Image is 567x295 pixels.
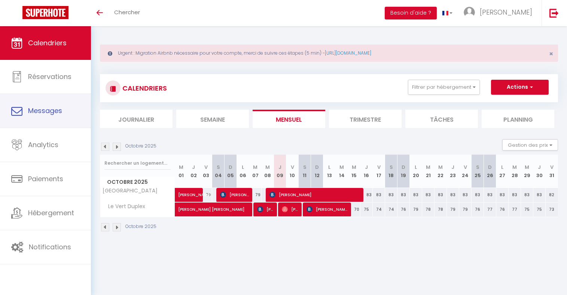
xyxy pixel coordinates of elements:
abbr: L [501,164,503,171]
div: 82 [546,188,558,202]
li: Journalier [100,110,173,128]
abbr: V [204,164,208,171]
abbr: S [476,164,479,171]
div: 76 [472,203,484,216]
th: 14 [336,155,348,188]
abbr: J [192,164,195,171]
div: 77 [509,203,521,216]
img: ... [464,7,475,18]
abbr: M [352,164,356,171]
span: [PERSON_NAME] [269,188,360,202]
abbr: V [291,164,294,171]
span: [PERSON_NAME] [PERSON_NAME] [178,198,281,213]
button: Filtrer par hébergement [408,80,480,95]
abbr: D [402,164,405,171]
div: 78 [435,203,447,216]
div: 75 [521,203,533,216]
div: Urgent : Migration Airbnb nécessaire pour votre compte, merci de suivre ces étapes (5 min) - [100,45,558,62]
div: 79 [447,203,459,216]
li: Mensuel [253,110,325,128]
abbr: L [415,164,417,171]
button: Actions [491,80,549,95]
div: 79 [410,203,422,216]
abbr: J [365,164,368,171]
th: 13 [323,155,336,188]
th: 08 [262,155,274,188]
span: Octobre 2025 [100,177,175,188]
div: 83 [533,188,546,202]
p: Octobre 2025 [125,143,156,150]
div: 70 [348,203,360,216]
abbr: J [278,164,281,171]
span: Messages [28,106,62,115]
th: 09 [274,155,286,188]
abbr: M [253,164,257,171]
abbr: M [265,164,270,171]
img: logout [549,8,559,18]
span: [PERSON_NAME] [307,202,348,216]
a: [PERSON_NAME] [175,188,188,202]
div: 83 [459,188,472,202]
span: Le Vert Duplex [101,203,147,211]
div: 73 [546,203,558,216]
div: 83 [373,188,385,202]
th: 19 [397,155,410,188]
div: 74 [373,203,385,216]
span: Paiements [28,174,63,183]
abbr: J [538,164,541,171]
th: 05 [225,155,237,188]
div: 83 [385,188,397,202]
th: 20 [410,155,422,188]
th: 23 [447,155,459,188]
span: [PERSON_NAME] [282,202,298,216]
button: Gestion des prix [502,139,558,150]
th: 04 [212,155,225,188]
abbr: M [426,164,430,171]
th: 15 [348,155,360,188]
div: 76 [496,203,509,216]
abbr: S [390,164,393,171]
th: 30 [533,155,546,188]
abbr: M [512,164,517,171]
th: 12 [311,155,323,188]
th: 27 [496,155,509,188]
input: Rechercher un logement... [104,156,171,170]
div: 83 [410,188,422,202]
abbr: J [451,164,454,171]
abbr: D [229,164,232,171]
div: 83 [435,188,447,202]
div: 83 [496,188,509,202]
a: [PERSON_NAME] [PERSON_NAME] [175,203,188,217]
div: 74 [385,203,397,216]
abbr: M [525,164,529,171]
button: Close [549,51,553,57]
span: [PERSON_NAME] [480,7,532,17]
span: [GEOGRAPHIC_DATA] [101,188,158,194]
th: 03 [200,155,212,188]
th: 06 [237,155,249,188]
a: [URL][DOMAIN_NAME] [325,50,371,56]
th: 31 [546,155,558,188]
span: Notifications [29,242,71,252]
div: 78 [422,203,435,216]
span: [PERSON_NAME] [PERSON_NAME] [257,202,274,216]
span: [PERSON_NAME] du portal [220,188,249,202]
span: [PERSON_NAME] [178,184,213,198]
abbr: V [550,164,554,171]
div: 83 [484,188,496,202]
span: Calendriers [28,38,67,48]
div: 83 [422,188,435,202]
h3: CALENDRIERS [121,80,167,97]
div: 79 [459,203,472,216]
div: 79 [249,188,262,202]
div: 83 [447,188,459,202]
div: 83 [397,188,410,202]
div: 83 [472,188,484,202]
span: Réservations [28,72,71,81]
span: Hébergement [28,208,74,218]
div: 75 [533,203,546,216]
th: 02 [188,155,200,188]
abbr: S [303,164,307,171]
th: 28 [509,155,521,188]
th: 29 [521,155,533,188]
